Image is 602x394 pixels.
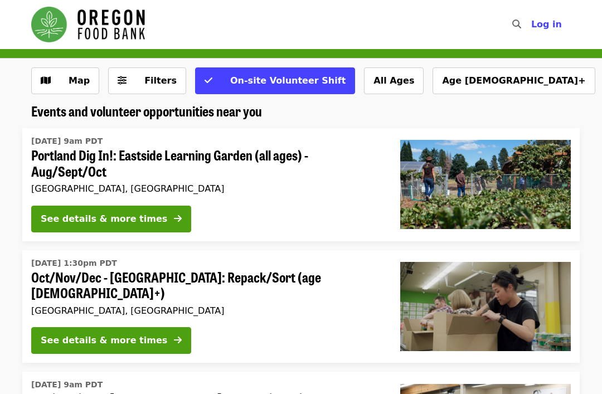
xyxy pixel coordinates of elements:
[400,262,571,351] img: Oct/Nov/Dec - Portland: Repack/Sort (age 8+) organized by Oregon Food Bank
[31,7,145,42] img: Oregon Food Bank - Home
[22,128,580,241] a: See details for "Portland Dig In!: Eastside Learning Garden (all ages) - Aug/Sept/Oct"
[41,334,167,347] div: See details & more times
[22,250,580,363] a: See details for "Oct/Nov/Dec - Portland: Repack/Sort (age 8+)"
[400,140,571,229] img: Portland Dig In!: Eastside Learning Garden (all ages) - Aug/Sept/Oct organized by Oregon Food Bank
[31,135,103,147] time: [DATE] 9am PDT
[433,67,595,94] button: Age [DEMOGRAPHIC_DATA]+
[174,213,182,224] i: arrow-right icon
[364,67,424,94] button: All Ages
[531,19,562,30] span: Log in
[31,305,382,316] div: [GEOGRAPHIC_DATA], [GEOGRAPHIC_DATA]
[31,147,382,179] span: Portland Dig In!: Eastside Learning Garden (all ages) - Aug/Sept/Oct
[118,75,127,86] i: sliders-h icon
[528,11,537,38] input: Search
[230,75,346,86] span: On-site Volunteer Shift
[512,19,521,30] i: search icon
[195,67,355,94] button: On-site Volunteer Shift
[31,257,117,269] time: [DATE] 1:30pm PDT
[108,67,186,94] button: Filters (0 selected)
[41,212,167,226] div: See details & more times
[31,101,262,120] span: Events and volunteer opportunities near you
[31,327,191,354] button: See details & more times
[31,269,382,301] span: Oct/Nov/Dec - [GEOGRAPHIC_DATA]: Repack/Sort (age [DEMOGRAPHIC_DATA]+)
[31,379,103,391] time: [DATE] 9am PDT
[41,75,51,86] i: map icon
[31,183,382,194] div: [GEOGRAPHIC_DATA], [GEOGRAPHIC_DATA]
[144,75,177,86] span: Filters
[31,67,99,94] button: Show map view
[522,13,571,36] button: Log in
[31,206,191,232] button: See details & more times
[205,75,212,86] i: check icon
[69,75,90,86] span: Map
[174,335,182,346] i: arrow-right icon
